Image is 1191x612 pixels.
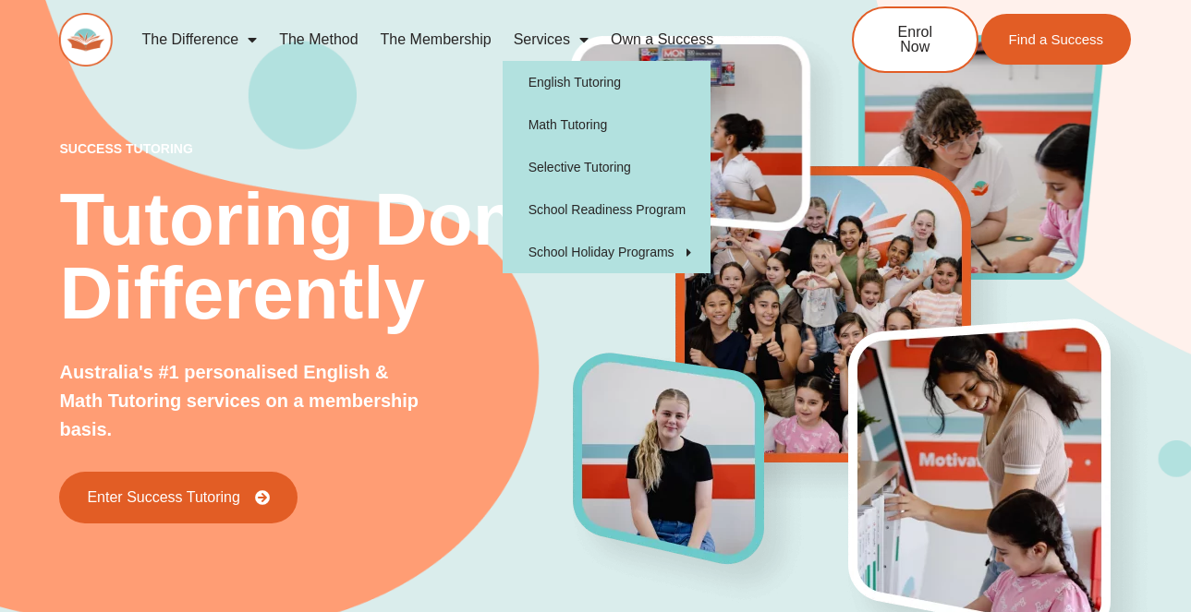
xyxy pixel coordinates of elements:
[87,490,239,505] span: Enter Success Tutoring
[131,18,791,61] nav: Menu
[874,403,1191,612] iframe: Chat Widget
[503,188,711,231] a: School Readiness Program
[503,231,711,273] a: School Holiday Programs
[59,358,434,444] p: Australia's #1 personalised English & Math Tutoring services on a membership basis.
[503,18,600,61] a: Services
[852,6,978,73] a: Enrol Now
[881,25,949,54] span: Enrol Now
[59,183,574,330] h2: Tutoring Done Differently
[981,14,1132,65] a: Find a Success
[503,61,711,273] ul: Services
[370,18,503,61] a: The Membership
[503,61,711,103] a: English Tutoring
[1009,32,1104,46] span: Find a Success
[503,103,711,146] a: Math Tutoring
[131,18,269,61] a: The Difference
[59,142,574,155] p: success tutoring
[600,18,724,61] a: Own a Success
[503,146,711,188] a: Selective Tutoring
[59,472,297,523] a: Enter Success Tutoring
[268,18,369,61] a: The Method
